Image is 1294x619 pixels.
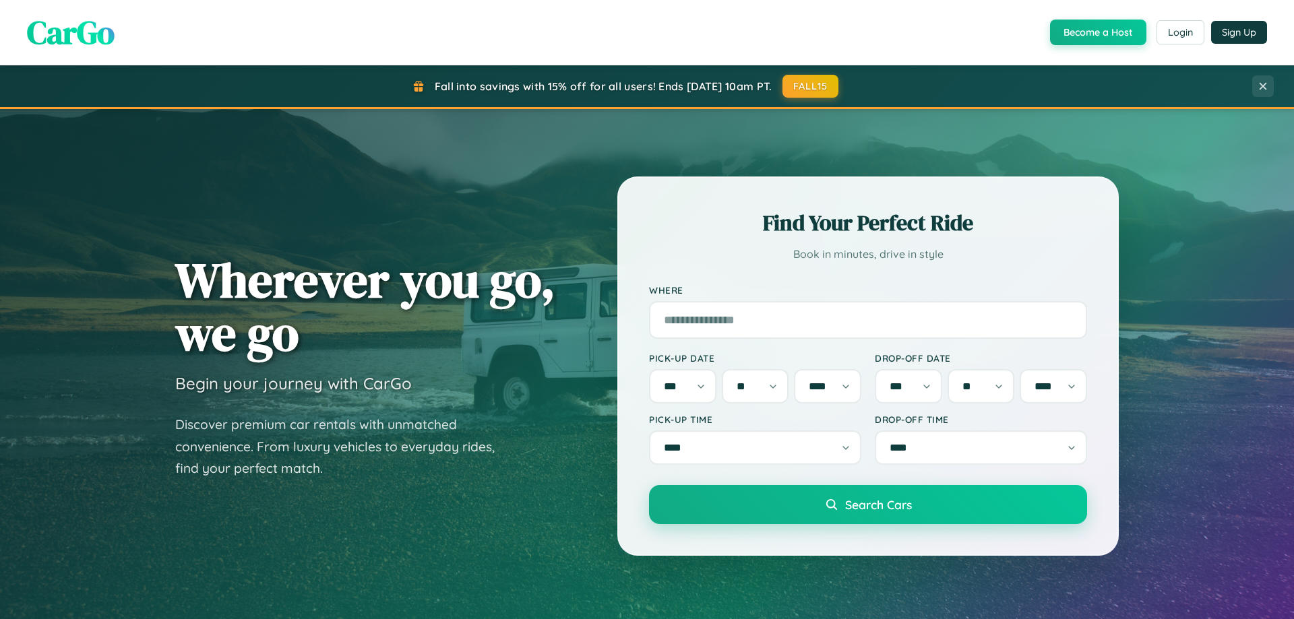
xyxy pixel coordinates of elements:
button: Search Cars [649,485,1087,524]
span: CarGo [27,10,115,55]
label: Where [649,284,1087,296]
span: Fall into savings with 15% off for all users! Ends [DATE] 10am PT. [435,79,772,93]
h3: Begin your journey with CarGo [175,373,412,393]
label: Drop-off Date [875,352,1087,364]
button: Sign Up [1211,21,1267,44]
label: Pick-up Time [649,414,861,425]
p: Discover premium car rentals with unmatched convenience. From luxury vehicles to everyday rides, ... [175,414,512,480]
label: Drop-off Time [875,414,1087,425]
button: FALL15 [782,75,839,98]
h1: Wherever you go, we go [175,253,555,360]
button: Login [1157,20,1204,44]
span: Search Cars [845,497,912,512]
h2: Find Your Perfect Ride [649,208,1087,238]
label: Pick-up Date [649,352,861,364]
button: Become a Host [1050,20,1146,45]
p: Book in minutes, drive in style [649,245,1087,264]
